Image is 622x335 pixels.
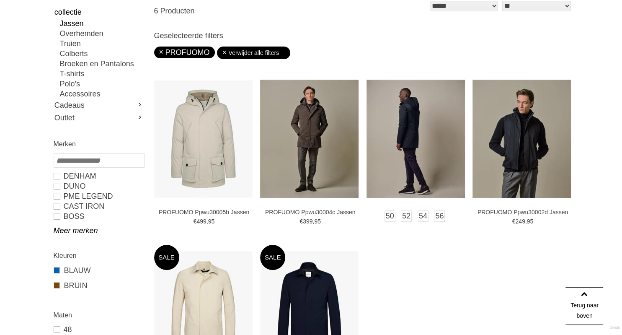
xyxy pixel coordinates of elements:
[260,80,359,198] img: PROFUOMO Ppwu30004c Jassen
[158,208,250,216] a: PROFUOMO Ppwu30005b Jassen
[54,139,144,149] h2: Merken
[60,69,144,79] a: T-shirts
[312,218,314,225] span: ,
[512,218,516,225] span: €
[54,250,144,261] h2: Kleuren
[54,171,144,181] a: DENHAM
[264,208,356,216] a: PROFUOMO Ppwu30004c Jassen
[60,89,144,99] a: Accessoires
[525,218,527,225] span: ,
[194,218,197,225] span: €
[565,287,603,325] a: Terug naar boven
[54,201,144,211] a: CAST IRON
[299,218,303,225] span: €
[222,47,286,59] a: Verwijder alle filters
[54,280,144,291] a: BRUIN
[54,112,144,124] a: Outlet
[366,80,465,198] img: PROFUOMO Ppwu30004e Jassen
[54,6,144,18] a: collectie
[60,18,144,29] a: Jassen
[60,79,144,89] a: Polo's
[54,181,144,191] a: Duno
[477,208,569,216] a: PROFUOMO Ppwu30002d Jassen
[154,7,195,15] span: 6 Producten
[196,218,206,225] span: 499
[303,218,312,225] span: 399
[60,39,144,49] a: Truien
[60,59,144,69] a: Broeken en Pantalons
[515,218,525,225] span: 249
[60,49,144,59] a: Colberts
[154,80,253,198] img: PROFUOMO Ppwu30005b Jassen
[54,226,144,236] a: Meer merken
[401,210,412,222] a: 52
[154,31,573,40] h3: Geselecteerde filters
[206,218,208,225] span: ,
[54,191,144,201] a: PME LEGEND
[208,218,215,225] span: 95
[434,210,445,222] a: 56
[609,322,620,333] a: Divide
[54,99,144,112] a: Cadeaus
[159,48,210,57] a: PROFUOMO
[472,80,571,198] img: PROFUOMO Ppwu30002d Jassen
[60,29,144,39] a: Overhemden
[314,218,321,225] span: 95
[54,265,144,276] a: BLAUW
[418,210,428,222] a: 54
[527,218,534,225] span: 95
[54,211,144,221] a: BOSS
[385,210,395,222] a: 50
[54,310,144,320] h2: Maten
[54,325,144,335] a: 48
